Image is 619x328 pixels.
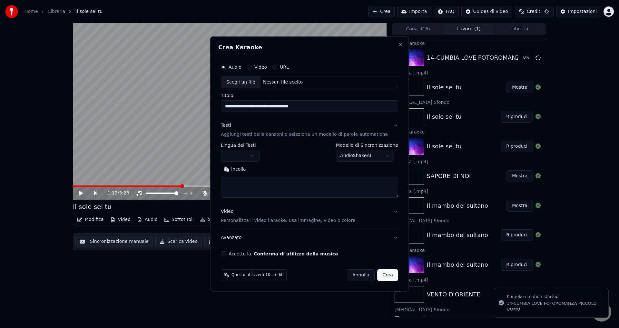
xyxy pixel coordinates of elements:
[221,164,249,175] button: Incolla
[229,65,241,69] label: Audio
[221,143,398,203] div: TestiAggiungi testi delle canzoni o seleziona un modello di parole automatiche
[260,79,305,85] div: Nessun file scelto
[221,94,398,98] label: Titolo
[221,204,398,229] button: VideoPersonalizza il video karaoke: usa immagine, video o colore
[221,123,231,129] div: Testi
[221,132,388,138] p: Aggiungi testi delle canzoni o seleziona un modello di parole automatiche
[221,76,260,88] div: Scegli un file
[254,252,338,256] button: Accetto la
[221,143,260,148] label: Lingua dei Testi
[231,273,284,278] span: Questo utilizzerà 10 crediti
[347,269,375,281] button: Annulla
[336,143,398,148] label: Modello di Sincronizzazione
[378,269,398,281] button: Crea
[229,252,338,256] label: Accetto la
[280,65,289,69] label: URL
[221,117,398,143] button: TestiAggiungi testi delle canzoni o seleziona un modello di parole automatiche
[218,45,401,50] h2: Crea Karaoke
[254,65,267,69] label: Video
[221,217,355,224] p: Personalizza il video karaoke: usa immagine, video o colore
[221,209,355,224] div: Video
[221,229,398,246] button: Avanzato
